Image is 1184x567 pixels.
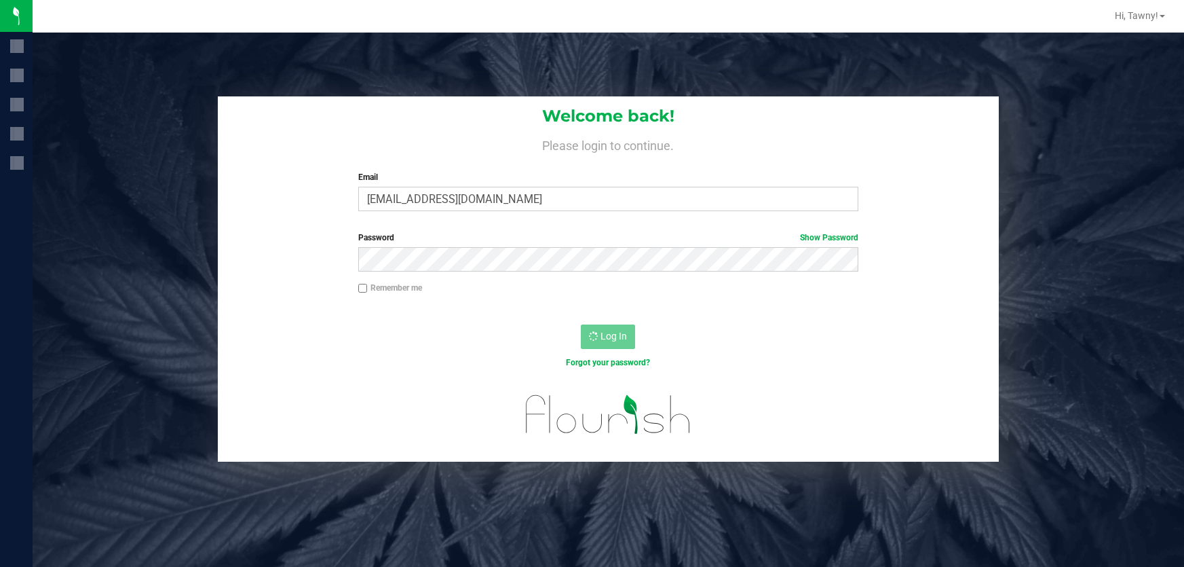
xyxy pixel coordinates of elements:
label: Email [358,171,859,183]
button: Log In [581,325,635,349]
label: Remember me [358,282,422,294]
span: Hi, Tawny! [1115,10,1158,21]
a: Show Password [800,233,858,242]
h4: Please login to continue. [218,136,999,152]
span: Log In [600,331,627,342]
h1: Welcome back! [218,107,999,125]
span: Password [358,233,394,242]
input: Remember me [358,284,368,293]
img: flourish_logo.svg [511,383,706,446]
a: Forgot your password? [566,358,650,367]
